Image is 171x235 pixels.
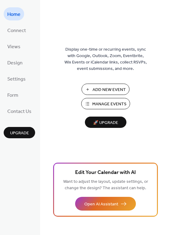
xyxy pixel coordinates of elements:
[85,117,126,128] button: 🚀 Upgrade
[4,40,24,53] a: Views
[4,88,22,101] a: Form
[75,197,136,211] button: Open AI Assistant
[4,72,29,85] a: Settings
[63,178,148,192] span: Want to adjust the layout, update settings, or change the design? The assistant can help.
[81,98,130,109] button: Manage Events
[4,104,35,117] a: Contact Us
[7,91,18,100] span: Form
[7,107,31,116] span: Contact Us
[7,42,20,52] span: Views
[4,127,35,138] button: Upgrade
[93,87,126,93] span: Add New Event
[7,74,26,84] span: Settings
[7,10,20,19] span: Home
[64,46,147,72] span: Display one-time or recurring events, sync with Google, Outlook, Zoom, Eventbrite, Wix Events or ...
[7,26,26,35] span: Connect
[4,7,24,20] a: Home
[89,119,123,127] span: 🚀 Upgrade
[10,130,29,136] span: Upgrade
[82,84,129,95] button: Add New Event
[92,101,126,107] span: Manage Events
[75,168,136,177] span: Edit Your Calendar with AI
[7,58,23,68] span: Design
[84,201,118,208] span: Open AI Assistant
[4,23,30,37] a: Connect
[4,56,26,69] a: Design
